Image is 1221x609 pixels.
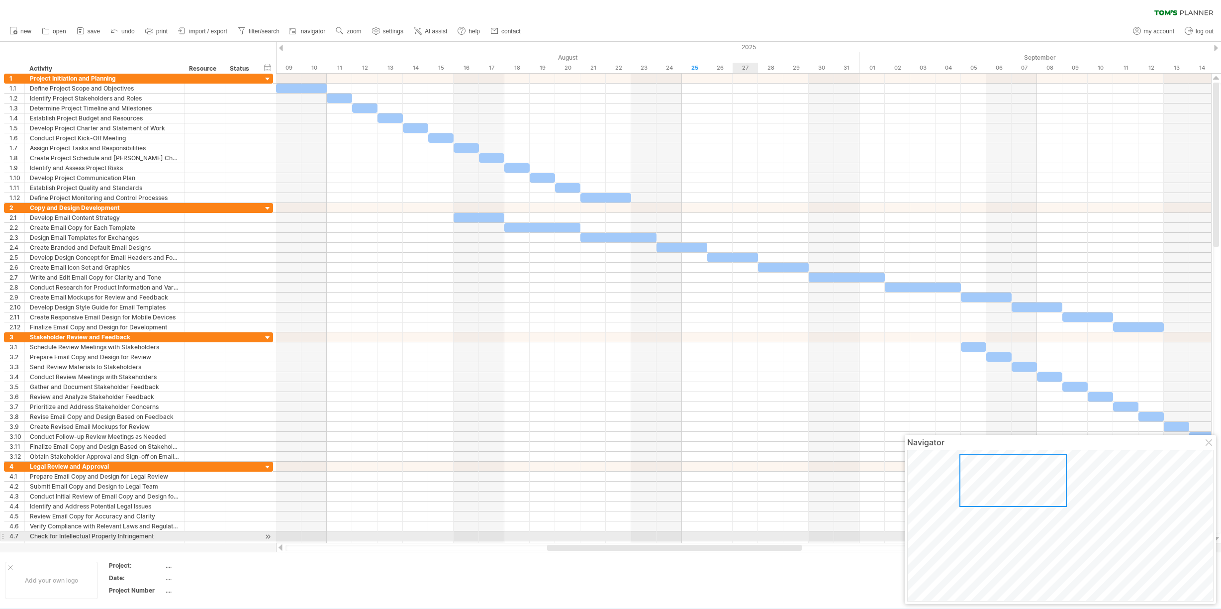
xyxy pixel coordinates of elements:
div: 3.3 [9,362,24,372]
div: Sunday, 17 August 2025 [479,63,504,73]
div: Thursday, 14 August 2025 [403,63,428,73]
div: Tuesday, 12 August 2025 [352,63,377,73]
div: Saturday, 23 August 2025 [631,63,657,73]
div: 2.5 [9,253,24,262]
a: zoom [333,25,364,38]
div: Thursday, 21 August 2025 [580,63,606,73]
div: Verify Compliance with Relevant Laws and Regulations [30,521,179,531]
div: 3.12 [9,452,24,461]
div: 3.11 [9,442,24,451]
span: AI assist [425,28,447,35]
div: Establish Project Budget and Resources [30,113,179,123]
div: Conduct Follow-up Review Meetings as Needed [30,432,179,441]
div: Create Revised Email Mockups for Review [30,422,179,431]
a: help [455,25,483,38]
a: save [74,25,103,38]
div: Stakeholder Review and Feedback [30,332,179,342]
div: Develop Email Content Strategy [30,213,179,222]
div: Review Email Copy for Accuracy and Clarity [30,511,179,521]
div: 2.3 [9,233,24,242]
div: 4.1 [9,472,24,481]
div: 2.4 [9,243,24,252]
div: 2.2 [9,223,24,232]
div: Define Project Scope and Objectives [30,84,179,93]
div: Conduct Research for Product Information and Variant Data [30,283,179,292]
div: 4.6 [9,521,24,531]
div: Develop Project Charter and Statement of Work [30,123,179,133]
div: .... [166,574,249,582]
div: Saturday, 30 August 2025 [809,63,834,73]
div: Assign Project Tasks and Responsibilities [30,143,179,153]
a: import / export [176,25,230,38]
span: filter/search [249,28,280,35]
div: 1.4 [9,113,24,123]
div: August 2025 [73,52,859,63]
div: 2.8 [9,283,24,292]
div: Thursday, 11 September 2025 [1113,63,1138,73]
a: settings [370,25,406,38]
div: Project Initiation and Planning [30,74,179,83]
span: new [20,28,31,35]
a: AI assist [411,25,450,38]
div: Write and Edit Email Copy for Clarity and Tone [30,273,179,282]
div: 3.1 [9,342,24,352]
div: 2.10 [9,303,24,312]
div: 2.11 [9,312,24,322]
div: Conduct Initial Review of Email Copy and Design for Compliance [30,492,179,501]
div: Conduct Project Kick-Off Meeting [30,133,179,143]
div: Conduct Review Meetings with Stakeholders [30,372,179,382]
div: Date: [109,574,164,582]
span: contact [501,28,521,35]
div: 1.11 [9,183,24,193]
div: scroll to activity [263,531,273,542]
div: 1.12 [9,193,24,203]
div: Create Project Schedule and [PERSON_NAME] Chart [30,153,179,163]
div: Send Review Materials to Stakeholders [30,362,179,372]
div: Friday, 29 August 2025 [783,63,809,73]
div: 2.9 [9,293,24,302]
div: .... [166,586,249,595]
a: contact [488,25,524,38]
div: Friday, 12 September 2025 [1138,63,1164,73]
span: undo [121,28,135,35]
div: Revise Email Copy and Design Based on Feedback [30,412,179,421]
div: Tuesday, 19 August 2025 [530,63,555,73]
div: Create Email Mockups for Review and Feedback [30,293,179,302]
div: 3.2 [9,352,24,362]
div: 4.7 [9,531,24,541]
div: Wednesday, 27 August 2025 [733,63,758,73]
div: 4.5 [9,511,24,521]
div: Create Responsive Email Design for Mobile Devices [30,312,179,322]
a: filter/search [235,25,282,38]
div: Wednesday, 3 September 2025 [910,63,936,73]
div: 1.9 [9,163,24,173]
div: Thursday, 4 September 2025 [936,63,961,73]
div: Create Email Copy for Each Template [30,223,179,232]
div: Wednesday, 20 August 2025 [555,63,580,73]
div: 3.7 [9,402,24,411]
div: Monday, 11 August 2025 [327,63,352,73]
div: Establish Project Quality and Standards [30,183,179,193]
div: Sunday, 31 August 2025 [834,63,859,73]
div: 1 [9,74,24,83]
a: undo [108,25,138,38]
a: navigator [287,25,328,38]
div: 3 [9,332,24,342]
div: Monday, 25 August 2025 [682,63,707,73]
div: Copy and Design Development [30,203,179,212]
div: Identify and Address Potential Legal Issues [30,502,179,511]
div: Develop Design Style Guide for Email Templates [30,303,179,312]
div: Develop Design Concept for Email Headers and Footers [30,253,179,262]
div: Determine Project Timeline and Milestones [30,103,179,113]
div: Saturday, 16 August 2025 [454,63,479,73]
div: Sunday, 10 August 2025 [301,63,327,73]
div: 3.4 [9,372,24,382]
a: open [39,25,69,38]
span: open [53,28,66,35]
div: Define Project Monitoring and Control Processes [30,193,179,203]
div: Design Email Templates for Exchanges [30,233,179,242]
span: my account [1144,28,1174,35]
div: 1.6 [9,133,24,143]
div: 2 [9,203,24,212]
div: Thursday, 28 August 2025 [758,63,783,73]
